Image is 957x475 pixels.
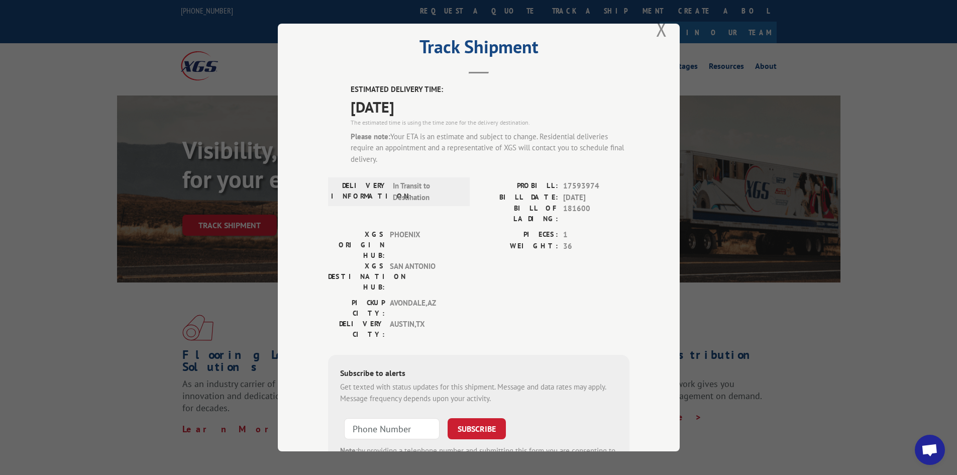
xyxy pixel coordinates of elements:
button: SUBSCRIBE [448,418,506,439]
span: 181600 [563,203,629,224]
div: Your ETA is an estimate and subject to change. Residential deliveries require an appointment and ... [351,131,629,165]
span: 1 [563,229,629,241]
span: [DATE] [351,96,629,118]
span: [DATE] [563,192,629,204]
label: BILL DATE: [479,192,558,204]
div: Open chat [915,435,945,465]
span: 36 [563,241,629,252]
strong: Please note: [351,132,390,141]
input: Phone Number [344,418,440,439]
span: 17593974 [563,180,629,192]
label: XGS ORIGIN HUB: [328,229,385,261]
strong: Note: [340,446,358,455]
div: Get texted with status updates for this shipment. Message and data rates may apply. Message frequ... [340,382,617,404]
label: DELIVERY CITY: [328,319,385,340]
button: Close modal [656,16,667,42]
label: PIECES: [479,229,558,241]
div: Subscribe to alerts [340,367,617,382]
label: PICKUP CITY: [328,298,385,319]
label: ESTIMATED DELIVERY TIME: [351,84,629,96]
span: AVONDALE , AZ [390,298,458,319]
span: In Transit to Destination [393,180,461,203]
div: The estimated time is using the time zone for the delivery destination. [351,118,629,127]
label: XGS DESTINATION HUB: [328,261,385,293]
span: PHOENIX [390,229,458,261]
h2: Track Shipment [328,40,629,59]
span: SAN ANTONIO [390,261,458,293]
span: AUSTIN , TX [390,319,458,340]
label: BILL OF LADING: [479,203,558,224]
label: DELIVERY INFORMATION: [331,180,388,203]
label: PROBILL: [479,180,558,192]
label: WEIGHT: [479,241,558,252]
